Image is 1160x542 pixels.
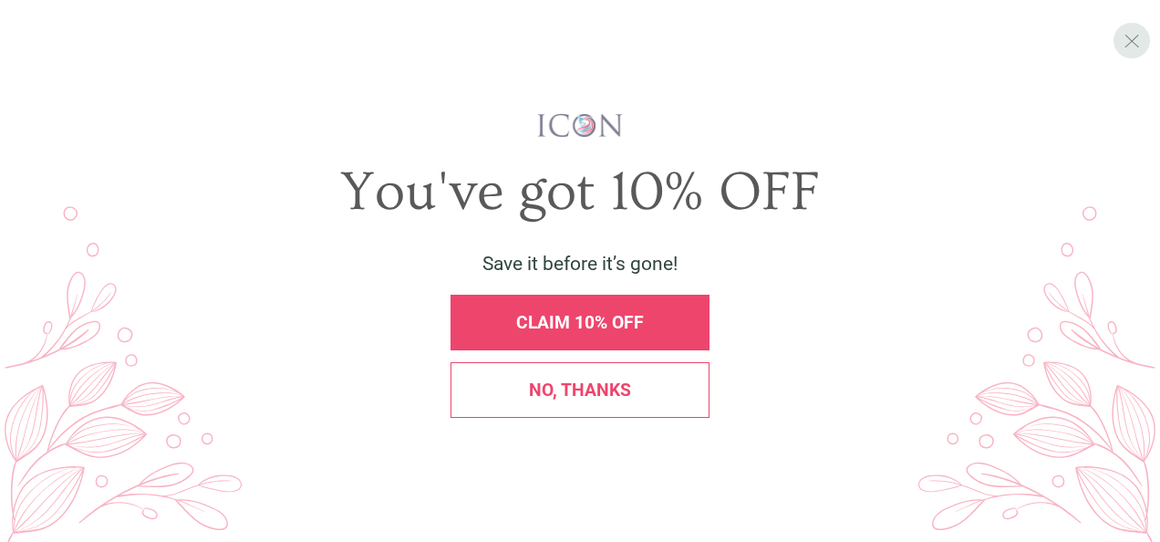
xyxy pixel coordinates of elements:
span: No, thanks [529,380,631,401]
span: CLAIM 10% OFF [516,312,644,333]
span: You've got 10% OFF [340,161,820,224]
span: Save it before it’s gone! [482,253,678,275]
span: X [1124,28,1140,52]
img: iconwallstickersl_1754656298800.png [535,112,626,139]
